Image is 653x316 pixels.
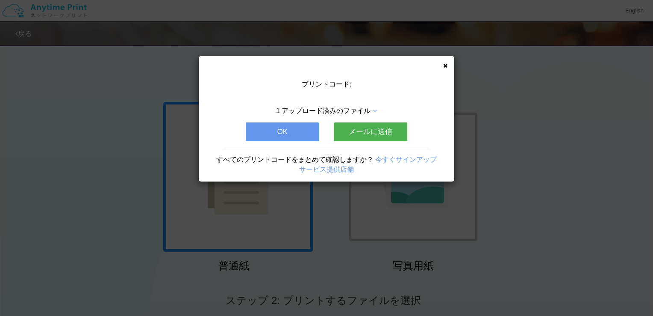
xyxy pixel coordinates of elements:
[334,122,407,141] button: メールに送信
[246,122,319,141] button: OK
[299,166,354,173] a: サービス提供店舗
[276,107,371,114] span: 1 アップロード済みのファイル
[216,156,374,163] span: すべてのプリントコードをまとめて確認しますか？
[375,156,437,163] a: 今すぐサインアップ
[302,80,351,88] span: プリントコード:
